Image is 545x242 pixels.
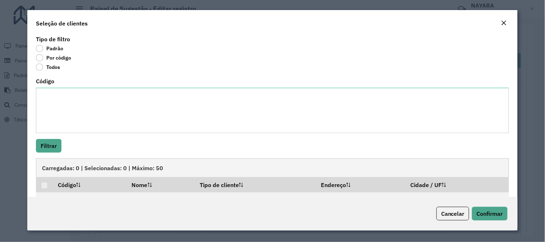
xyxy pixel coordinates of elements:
[36,19,88,28] h4: Seleção de clientes
[36,158,509,177] div: Carregadas: 0 | Selecionadas: 0 | Máximo: 50
[472,207,508,220] button: Confirmar
[437,207,469,220] button: Cancelar
[36,139,61,153] button: Filtrar
[53,177,127,192] th: Código
[36,77,54,85] label: Código
[36,35,70,43] label: Tipo de filtro
[36,45,63,52] label: Padrão
[36,64,60,71] label: Todos
[406,177,509,192] th: Cidade / UF
[316,177,406,192] th: Endereço
[36,54,71,61] label: Por código
[501,20,507,26] em: Fechar
[195,177,317,192] th: Tipo de cliente
[499,19,509,28] button: Close
[477,210,503,217] span: Confirmar
[441,210,465,217] span: Cancelar
[127,177,195,192] th: Nome
[36,192,509,209] td: Nenhum registro encontrado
